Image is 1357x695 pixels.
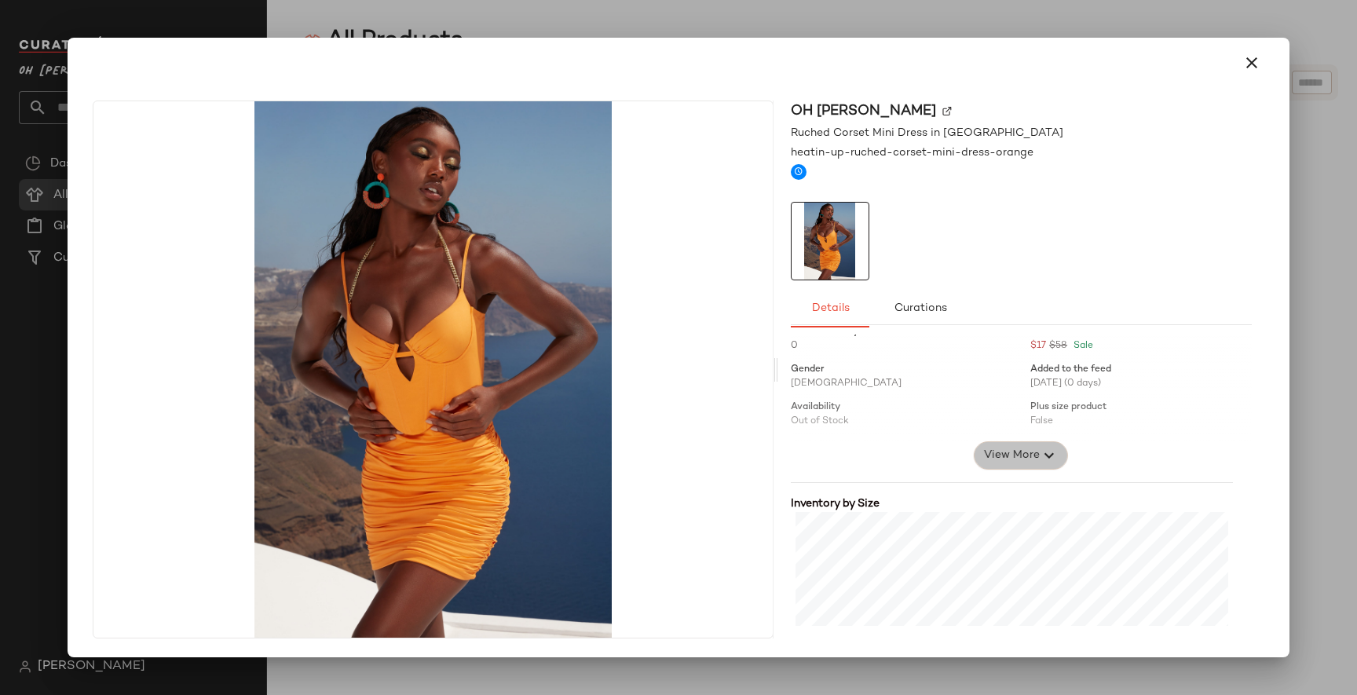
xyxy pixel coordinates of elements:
div: Inventory by Size [791,496,1233,512]
span: View More [983,446,1040,465]
span: Ruched Corset Mini Dress in [GEOGRAPHIC_DATA] [791,125,1063,141]
span: Curations [894,302,947,315]
button: View More [974,441,1068,470]
img: svg%3e [942,107,952,116]
span: heatin-up-ruched-corset-mini-dress-orange [791,144,1033,161]
img: 4350_4_heating-up-orange-bust-flattering-chain-detailn-mini-dress.jpg [93,101,772,638]
span: Oh [PERSON_NAME] [791,101,936,122]
img: 4350_4_heating-up-orange-bust-flattering-chain-detailn-mini-dress.jpg [792,203,869,280]
span: Details [810,302,849,315]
